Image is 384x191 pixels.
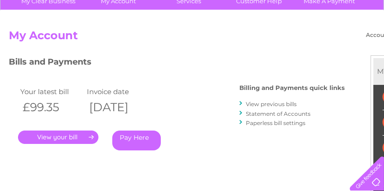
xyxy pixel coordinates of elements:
a: Log out [354,39,375,46]
th: £99.35 [18,98,85,117]
a: . [18,131,98,144]
a: Statement of Accounts [246,110,311,117]
th: [DATE] [85,98,151,117]
a: Pay Here [112,131,161,150]
a: Contact [323,39,345,46]
a: Paperless bill settings [246,119,305,126]
h4: Billing and Payments quick links [239,84,345,91]
a: Blog [304,39,317,46]
a: 0333 014 3131 [210,5,274,16]
a: View previous bills [246,101,297,107]
td: Invoice date [85,85,151,98]
a: Water [221,39,239,46]
a: Energy [244,39,265,46]
h3: Bills and Payments [9,55,345,72]
img: logo.png [13,24,61,52]
a: Telecoms [270,39,298,46]
td: Your latest bill [18,85,85,98]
